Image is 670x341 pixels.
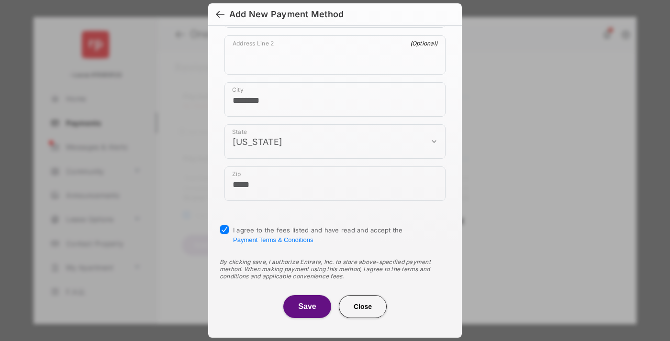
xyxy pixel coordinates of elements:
div: Add New Payment Method [229,9,344,20]
button: Save [283,295,331,318]
div: By clicking save, I authorize Entrata, Inc. to store above-specified payment method. When making ... [220,258,450,280]
div: payment_method_screening[postal_addresses][addressLine2] [224,35,446,75]
div: payment_method_screening[postal_addresses][locality] [224,82,446,117]
span: I agree to the fees listed and have read and accept the [233,226,403,243]
button: Close [339,295,387,318]
div: payment_method_screening[postal_addresses][administrativeArea] [224,124,446,159]
button: I agree to the fees listed and have read and accept the [233,236,313,243]
div: payment_method_screening[postal_addresses][postalCode] [224,166,446,201]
